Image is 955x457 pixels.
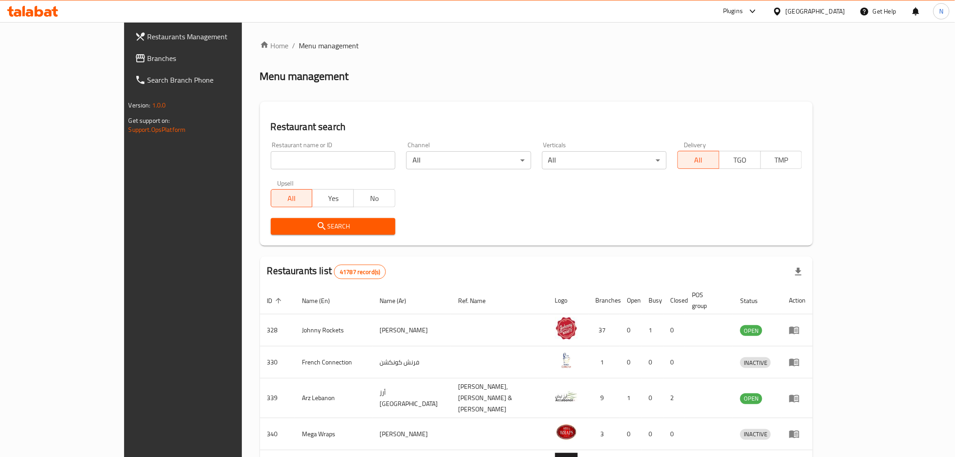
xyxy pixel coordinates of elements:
[299,40,359,51] span: Menu management
[642,418,663,450] td: 0
[128,26,283,47] a: Restaurants Management
[620,378,642,418] td: 1
[723,154,757,167] span: TGO
[789,325,806,336] div: Menu
[129,124,186,135] a: Support.OpsPlatform
[128,69,283,91] a: Search Branch Phone
[271,189,313,207] button: All
[620,287,642,314] th: Open
[589,287,620,314] th: Branches
[295,346,373,378] td: French Connection
[760,151,802,169] button: TMP
[692,289,723,311] span: POS group
[765,154,799,167] span: TMP
[642,378,663,418] td: 0
[148,31,276,42] span: Restaurants Management
[589,418,620,450] td: 3
[740,295,770,306] span: Status
[782,287,813,314] th: Action
[789,357,806,368] div: Menu
[620,418,642,450] td: 0
[292,40,296,51] li: /
[555,317,578,340] img: Johnny Rockets
[128,47,283,69] a: Branches
[555,385,578,408] img: Arz Lebanon
[129,99,151,111] span: Version:
[663,287,685,314] th: Closed
[260,69,349,84] h2: Menu management
[372,378,451,418] td: أرز [GEOGRAPHIC_DATA]
[663,378,685,418] td: 2
[548,287,589,314] th: Logo
[740,393,762,404] span: OPEN
[788,261,809,283] div: Export file
[372,314,451,346] td: [PERSON_NAME]
[277,180,294,187] label: Upsell
[295,314,373,346] td: Johnny Rockets
[152,99,166,111] span: 1.0.0
[334,268,385,276] span: 41787 record(s)
[148,53,276,64] span: Branches
[555,349,578,372] img: French Connection
[589,314,620,346] td: 37
[740,357,771,368] div: INACTIVE
[684,142,706,148] label: Delivery
[302,295,342,306] span: Name (En)
[316,192,350,205] span: Yes
[740,429,771,440] div: INACTIVE
[939,6,943,16] span: N
[334,265,386,279] div: Total records count
[271,120,802,134] h2: Restaurant search
[786,6,845,16] div: [GEOGRAPHIC_DATA]
[740,358,771,368] span: INACTIVE
[271,151,395,169] input: Search for restaurant name or ID..
[406,151,531,169] div: All
[555,421,578,443] img: Mega Wraps
[620,314,642,346] td: 0
[642,287,663,314] th: Busy
[663,314,685,346] td: 0
[740,326,762,336] span: OPEN
[589,346,620,378] td: 1
[357,192,392,205] span: No
[723,6,743,17] div: Plugins
[677,151,719,169] button: All
[267,295,284,306] span: ID
[451,378,548,418] td: [PERSON_NAME],[PERSON_NAME] & [PERSON_NAME]
[295,418,373,450] td: Mega Wraps
[620,346,642,378] td: 0
[129,115,170,126] span: Get support on:
[740,429,771,439] span: INACTIVE
[642,346,663,378] td: 0
[278,221,388,232] span: Search
[372,346,451,378] td: فرنش كونكشن
[542,151,667,169] div: All
[789,429,806,439] div: Menu
[789,393,806,404] div: Menu
[295,378,373,418] td: Arz Lebanon
[642,314,663,346] td: 1
[267,264,386,279] h2: Restaurants list
[740,325,762,336] div: OPEN
[260,40,813,51] nav: breadcrumb
[663,418,685,450] td: 0
[719,151,761,169] button: TGO
[380,295,418,306] span: Name (Ar)
[148,75,276,85] span: Search Branch Phone
[312,189,354,207] button: Yes
[663,346,685,378] td: 0
[589,378,620,418] td: 9
[271,218,395,235] button: Search
[681,154,716,167] span: All
[353,189,395,207] button: No
[458,295,497,306] span: Ref. Name
[372,418,451,450] td: [PERSON_NAME]
[275,192,309,205] span: All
